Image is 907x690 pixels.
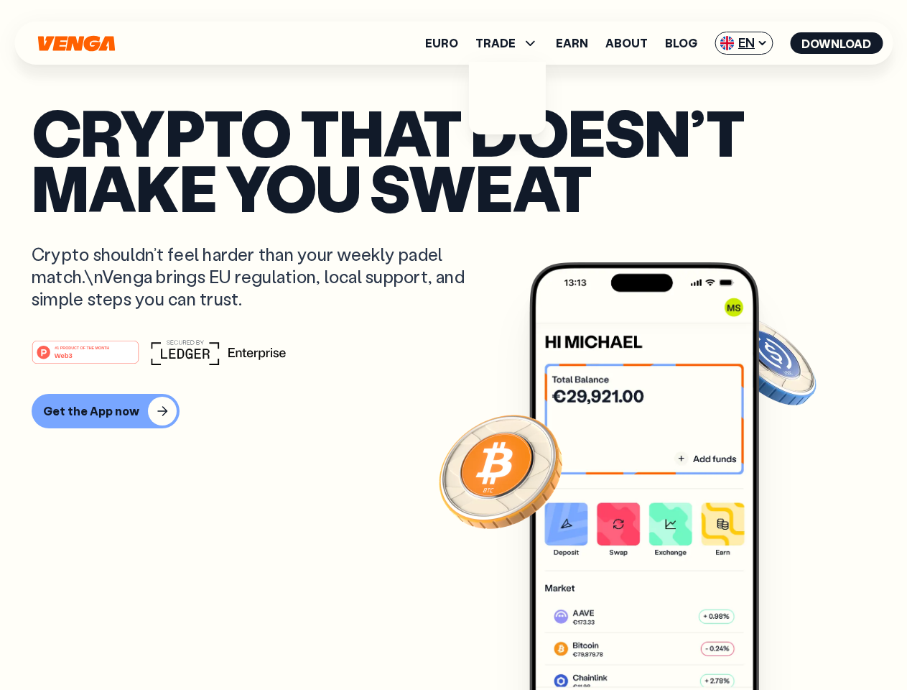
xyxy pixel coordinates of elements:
a: Blog [665,37,697,49]
div: Get the App now [43,404,139,418]
p: Crypto that doesn’t make you sweat [32,104,875,214]
a: About [605,37,648,49]
p: Crypto shouldn’t feel harder than your weekly padel match.\nVenga brings EU regulation, local sup... [32,243,485,310]
img: USDC coin [716,309,819,413]
svg: Home [36,35,116,52]
tspan: #1 PRODUCT OF THE MONTH [55,345,109,349]
span: TRADE [475,34,539,52]
a: Earn [556,37,588,49]
a: Get the App now [32,394,875,428]
a: Euro [425,37,458,49]
span: TRADE [475,37,516,49]
button: Get the App now [32,394,180,428]
a: #1 PRODUCT OF THE MONTHWeb3 [32,349,139,367]
img: Bitcoin [436,406,565,535]
tspan: Web3 [55,351,73,359]
img: flag-uk [720,36,734,50]
span: EN [715,32,773,55]
button: Download [790,32,883,54]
